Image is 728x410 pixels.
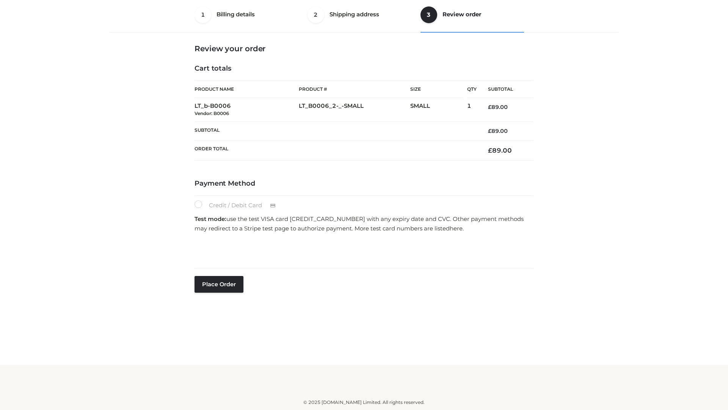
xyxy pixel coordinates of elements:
td: 1 [467,98,477,122]
bdi: 89.00 [488,147,512,154]
th: Subtotal [195,121,477,140]
div: © 2025 [DOMAIN_NAME] Limited. All rights reserved. [113,399,615,406]
small: Vendor: B0006 [195,110,229,116]
label: Credit / Debit Card [195,200,284,210]
th: Order Total [195,140,477,161]
th: Qty [467,80,477,98]
td: LT_b-B0006 [195,98,299,122]
th: Product Name [195,80,299,98]
strong: Test mode: [195,215,226,222]
img: Credit / Debit Card [266,201,280,210]
button: Place order [195,276,243,293]
h3: Review your order [195,44,533,53]
a: here [450,225,463,232]
td: SMALL [410,98,467,122]
td: LT_B0006_2-_-SMALL [299,98,410,122]
span: £ [488,147,492,154]
p: use the test VISA card [CREDIT_CARD_NUMBER] with any expiry date and CVC. Other payment methods m... [195,214,533,233]
iframe: Secure payment input frame [193,236,532,263]
th: Size [410,81,463,98]
bdi: 89.00 [488,104,508,110]
th: Product # [299,80,410,98]
th: Subtotal [477,81,533,98]
bdi: 89.00 [488,128,508,134]
h4: Cart totals [195,65,533,73]
span: £ [488,128,491,134]
span: £ [488,104,491,110]
h4: Payment Method [195,180,533,188]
